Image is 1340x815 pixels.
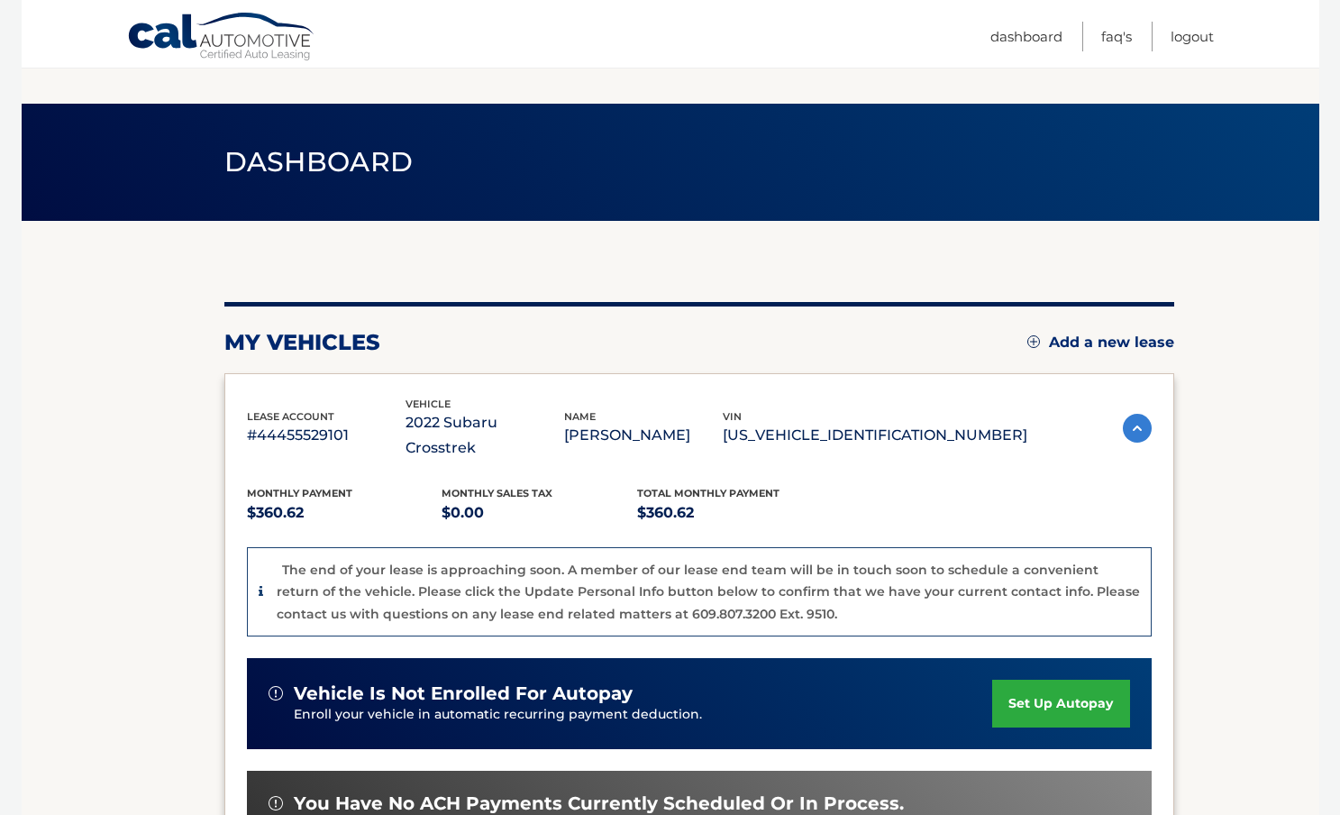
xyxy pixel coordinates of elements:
[442,487,552,499] span: Monthly sales Tax
[637,487,779,499] span: Total Monthly Payment
[247,500,442,526] p: $360.62
[723,410,742,423] span: vin
[269,796,283,810] img: alert-white.svg
[1123,414,1152,443] img: accordion-active.svg
[1171,22,1214,51] a: Logout
[294,682,633,705] span: vehicle is not enrolled for autopay
[564,423,723,448] p: [PERSON_NAME]
[1027,334,1174,352] a: Add a new lease
[442,500,637,526] p: $0.00
[247,423,406,448] p: #44455529101
[1027,335,1040,348] img: add.svg
[247,487,352,499] span: Monthly Payment
[247,410,334,423] span: lease account
[224,329,380,356] h2: my vehicles
[564,410,596,423] span: name
[1101,22,1132,51] a: FAQ's
[294,792,904,815] span: You have no ACH payments currently scheduled or in process.
[294,705,993,725] p: Enroll your vehicle in automatic recurring payment deduction.
[224,145,414,179] span: Dashboard
[637,500,833,526] p: $360.62
[277,562,1140,622] p: The end of your lease is approaching soon. A member of our lease end team will be in touch soon t...
[269,686,283,701] img: alert-white.svg
[406,398,451,410] span: vehicle
[992,680,1129,728] a: set up autopay
[990,22,1062,51] a: Dashboard
[406,410,564,461] p: 2022 Subaru Crosstrek
[723,423,1027,448] p: [US_VEHICLE_IDENTIFICATION_NUMBER]
[127,12,316,64] a: Cal Automotive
